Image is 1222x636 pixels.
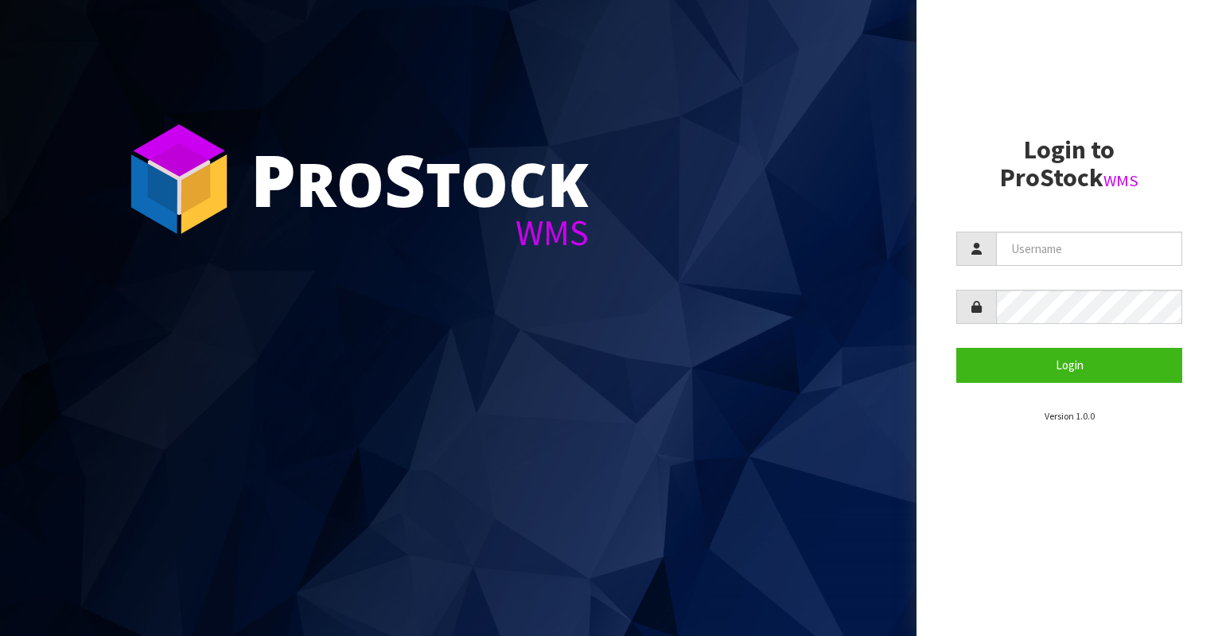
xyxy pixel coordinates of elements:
[251,143,589,215] div: ro tock
[996,232,1182,266] input: Username
[956,136,1182,192] h2: Login to ProStock
[119,119,239,239] img: ProStock Cube
[251,215,589,251] div: WMS
[251,131,296,228] span: P
[1045,410,1095,422] small: Version 1.0.0
[956,348,1182,382] button: Login
[1103,170,1138,191] small: WMS
[384,131,426,228] span: S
